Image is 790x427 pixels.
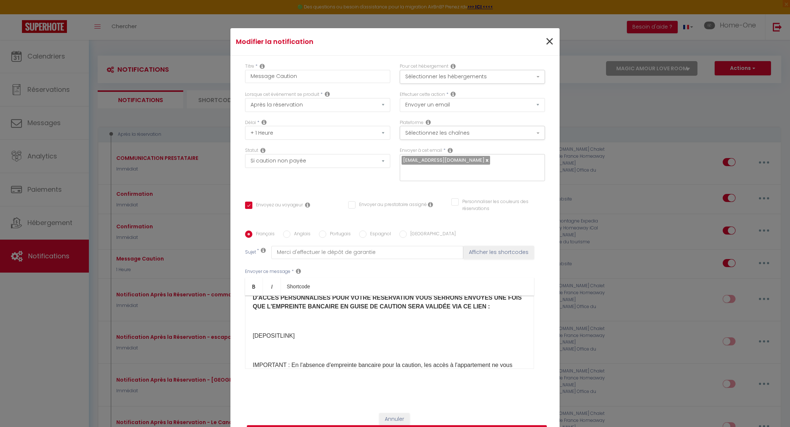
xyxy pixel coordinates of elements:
label: Français [252,231,275,239]
label: Anglais [290,231,311,239]
button: Sélectionner les hébergements [400,70,545,84]
i: Title [260,63,265,69]
i: Action Type [451,91,456,97]
label: [GEOGRAPHIC_DATA] [407,231,456,239]
a: Italic [263,278,281,295]
a: Bold [245,278,263,295]
i: This Rental [451,63,456,69]
label: Envoyer ce message [245,268,290,275]
button: Annuler [379,413,410,426]
span: × [545,31,554,53]
i: Envoyer au prestataire si il est assigné [428,202,433,207]
i: Envoyer au voyageur [305,202,310,208]
button: Close [545,34,554,50]
label: Espagnol [366,231,391,239]
label: Pour cet hébergement [400,63,448,70]
i: Action Channel [426,119,431,125]
label: Envoyer à cet email [400,147,442,154]
i: Action Time [262,119,267,125]
label: Sujet [245,249,256,256]
i: Booking status [260,147,266,153]
label: Statut [245,147,258,154]
p: V [253,285,526,311]
label: Portugais [326,231,351,239]
i: Message [296,268,301,274]
p: ​IMPORTANT : En l'absence d'empreinte bancaire pour la caution, les accès à l'appartement ne vous... [253,361,526,387]
button: Afficher les shortcodes [463,246,534,259]
label: Titre [245,63,254,70]
i: Subject [261,247,266,253]
label: Effectuer cette action [400,91,445,98]
label: Plateforme [400,119,424,126]
span: [EMAIL_ADDRESS][DOMAIN_NAME] [403,157,485,164]
i: Event Occur [325,91,330,97]
button: Sélectionnez les chaînes [400,126,545,140]
a: Shortcode [281,278,316,295]
b: OS CODES D'ACCES PERSONNALISES POUR VOTRE RÉSERVATION VOUS SERRONS ENVOYÉS UNE FOIS QUE L'EMPREIN... [253,286,522,310]
i: Recipient [448,147,453,153]
p: [DEPOSITLINK]​ [253,332,526,340]
label: Lorsque cet événement se produit [245,91,319,98]
label: Délai [245,119,256,126]
h4: Modifier la notification [236,37,445,47]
